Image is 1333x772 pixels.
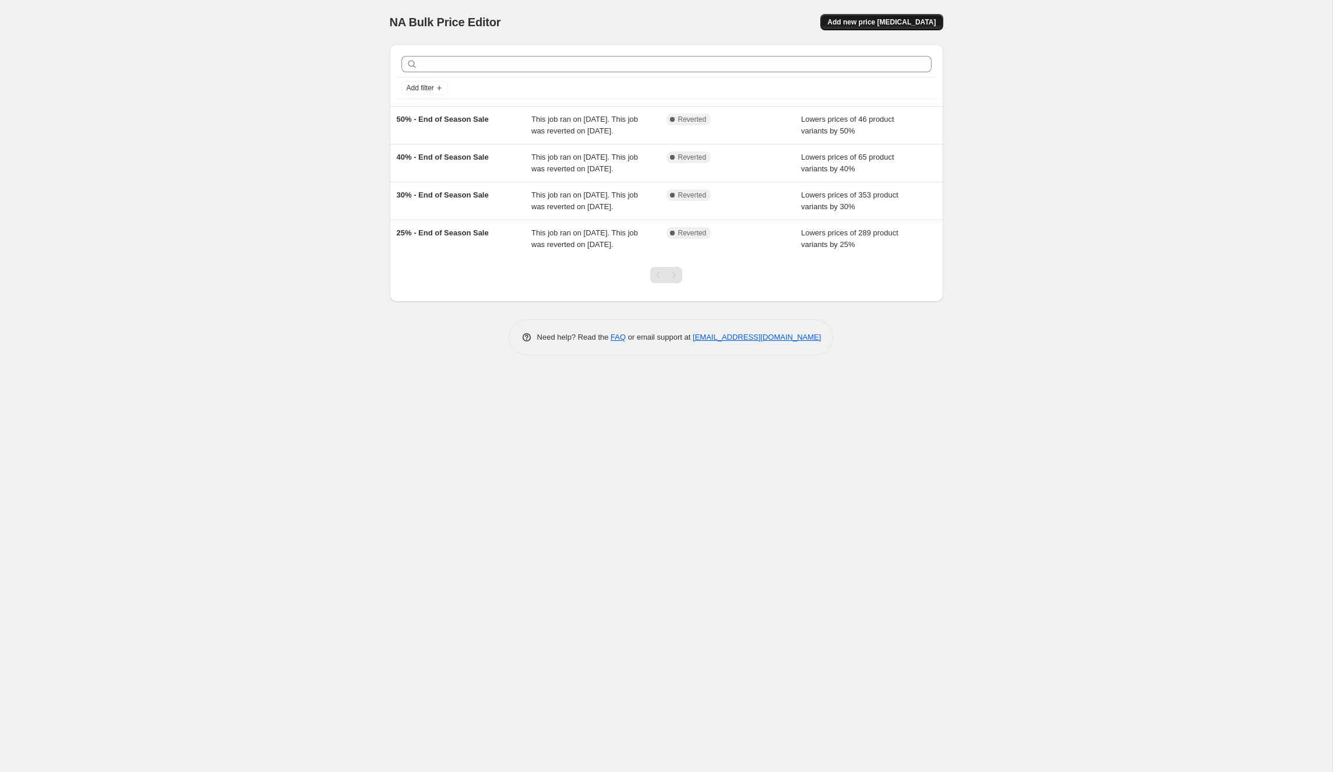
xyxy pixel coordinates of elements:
[801,153,894,173] span: Lowers prices of 65 product variants by 40%
[678,115,707,124] span: Reverted
[531,191,638,211] span: This job ran on [DATE]. This job was reverted on [DATE].
[801,191,898,211] span: Lowers prices of 353 product variants by 30%
[531,228,638,249] span: This job ran on [DATE]. This job was reverted on [DATE].
[820,14,943,30] button: Add new price [MEDICAL_DATA]
[611,333,626,341] a: FAQ
[531,153,638,173] span: This job ran on [DATE]. This job was reverted on [DATE].
[678,153,707,162] span: Reverted
[626,333,693,341] span: or email support at
[397,228,489,237] span: 25% - End of Season Sale
[827,17,936,27] span: Add new price [MEDICAL_DATA]
[390,16,501,29] span: NA Bulk Price Editor
[693,333,821,341] a: [EMAIL_ADDRESS][DOMAIN_NAME]
[537,333,611,341] span: Need help? Read the
[650,267,682,283] nav: Pagination
[397,153,489,161] span: 40% - End of Season Sale
[678,191,707,200] span: Reverted
[407,83,434,93] span: Add filter
[801,228,898,249] span: Lowers prices of 289 product variants by 25%
[397,191,489,199] span: 30% - End of Season Sale
[678,228,707,238] span: Reverted
[531,115,638,135] span: This job ran on [DATE]. This job was reverted on [DATE].
[801,115,894,135] span: Lowers prices of 46 product variants by 50%
[397,115,489,124] span: 50% - End of Season Sale
[401,81,448,95] button: Add filter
